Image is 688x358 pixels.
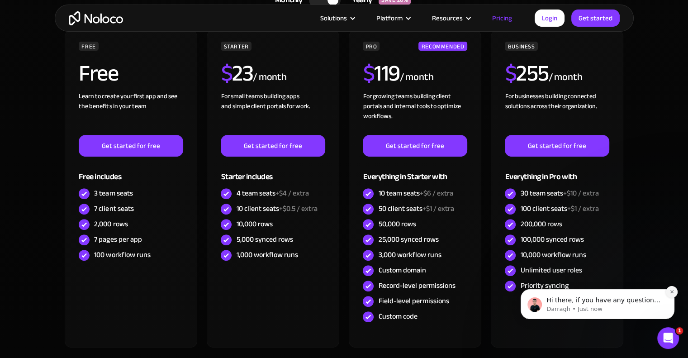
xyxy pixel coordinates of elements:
div: 2,000 rows [94,219,128,229]
a: Login [535,10,565,27]
div: For small teams building apps and simple client portals for work. ‍ [221,91,325,135]
div: Field-level permissions [378,296,449,306]
div: PRO [363,42,380,51]
div: 5,000 synced rows [236,234,293,244]
div: Everything in Starter with [363,157,467,186]
div: FREE [79,42,99,51]
span: +$1 / extra [422,202,454,215]
span: $ [363,52,374,95]
div: Learn to create your first app and see the benefits in your team ‍ [79,91,183,135]
div: BUSINESS [505,42,537,51]
div: Solutions [309,12,365,24]
div: 50,000 rows [378,219,416,229]
iframe: Intercom notifications message [507,232,688,334]
div: RECOMMENDED [418,42,467,51]
div: 100 client seats [520,204,598,214]
p: Hi there, if you have any questions about our pricing, just let us know! [GEOGRAPHIC_DATA] [39,64,156,73]
span: +$0.5 / extra [279,202,317,215]
div: 200,000 rows [520,219,562,229]
div: Solutions [320,12,347,24]
div: For growing teams building client portals and internal tools to optimize workflows. [363,91,467,135]
div: message notification from Darragh, Just now. Hi there, if you have any questions about our pricin... [14,57,167,87]
a: home [69,11,123,25]
a: Get started for free [79,135,183,157]
div: 1,000 workflow runs [236,250,298,260]
div: Resources [432,12,463,24]
div: 3 team seats [94,188,133,198]
div: 3,000 workflow runs [378,250,441,260]
img: Profile image for Darragh [20,65,35,80]
a: Get started [571,10,620,27]
div: / month [399,70,433,85]
div: Custom domain [378,265,426,275]
a: Get started for free [505,135,609,157]
h2: Free [79,62,118,85]
div: 50 client seats [378,204,454,214]
div: 10,000 rows [236,219,272,229]
a: Get started for free [363,135,467,157]
div: 30 team seats [520,188,598,198]
iframe: Intercom live chat [657,327,679,349]
h2: 23 [221,62,253,85]
div: 7 client seats [94,204,133,214]
div: Resources [421,12,481,24]
div: 10 client seats [236,204,317,214]
span: $ [505,52,516,95]
div: Custom code [378,311,417,321]
button: Dismiss notification [159,54,171,66]
div: Platform [365,12,421,24]
div: Free includes [79,157,183,186]
div: Record-level permissions [378,281,455,291]
div: 10 team seats [378,188,453,198]
div: / month [253,70,287,85]
span: +$4 / extra [275,186,308,200]
div: 7 pages per app [94,234,142,244]
a: Get started for free [221,135,325,157]
a: Pricing [481,12,523,24]
div: STARTER [221,42,251,51]
p: Message from Darragh, sent Just now [39,73,156,81]
h2: 119 [363,62,399,85]
div: 25,000 synced rows [378,234,438,244]
div: 100 workflow runs [94,250,150,260]
div: Starter includes [221,157,325,186]
div: / month [548,70,582,85]
span: +$1 / extra [567,202,598,215]
span: +$10 / extra [563,186,598,200]
span: $ [221,52,232,95]
div: Platform [376,12,403,24]
div: For businesses building connected solutions across their organization. ‍ [505,91,609,135]
div: Everything in Pro with [505,157,609,186]
h2: 255 [505,62,548,85]
span: +$6 / extra [419,186,453,200]
span: 1 [676,327,683,334]
div: 4 team seats [236,188,308,198]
